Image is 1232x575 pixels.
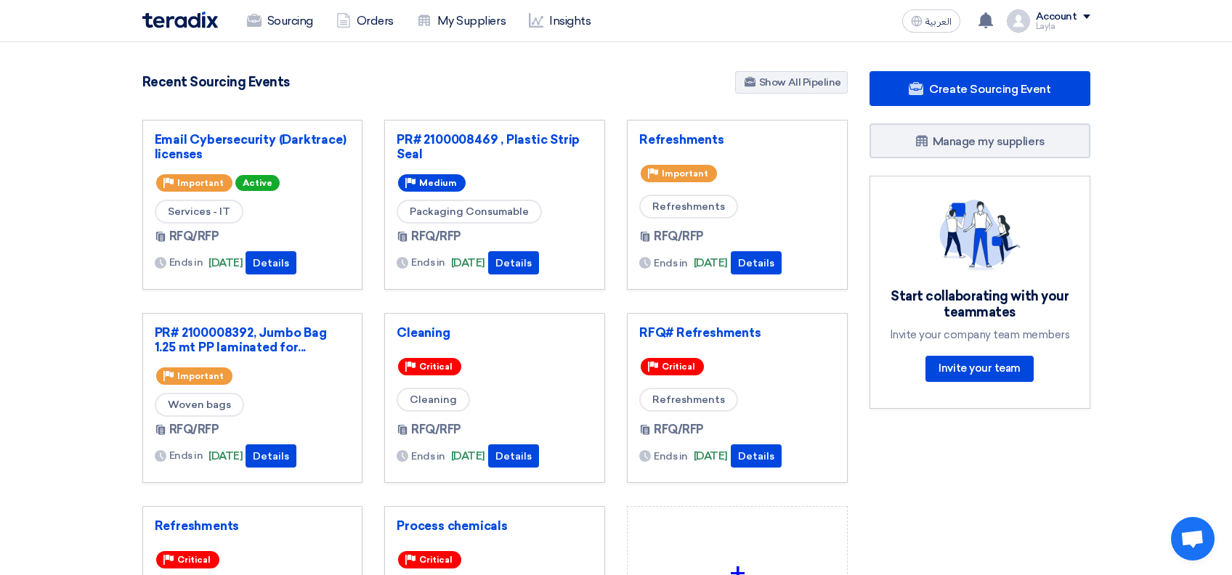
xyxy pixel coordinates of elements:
span: Important [177,178,224,188]
span: [DATE] [694,255,728,272]
span: Ends in [654,449,688,464]
span: Medium [419,178,457,188]
span: Ends in [411,255,445,270]
span: Refreshments [639,195,738,219]
button: Details [488,251,539,274]
span: Packaging Consumable [397,200,542,224]
a: Sourcing [235,5,325,37]
a: Process chemicals [397,518,593,533]
img: profile_test.png [1007,9,1030,33]
a: Invite your team [925,356,1033,382]
div: Invite your company team members [888,328,1072,341]
div: Open chat [1171,517,1215,560]
div: Layla [1036,23,1090,30]
a: PR# 2100008469 , Plastic Strip Seal [397,132,593,161]
div: Account [1036,11,1077,23]
span: Services - IT [155,200,243,224]
span: Important [662,168,708,179]
span: RFQ/RFP [169,421,219,439]
button: Details [246,251,296,274]
button: Details [488,444,539,468]
button: Details [731,444,782,468]
button: Details [731,251,782,274]
span: Ends in [169,448,203,463]
span: [DATE] [451,255,485,272]
span: Ends in [411,449,445,464]
img: Teradix logo [142,12,218,28]
span: RFQ/RFP [654,421,704,439]
button: العربية [902,9,960,33]
span: Important [177,371,224,381]
span: Woven bags [155,393,244,417]
span: العربية [925,17,952,27]
span: Critical [419,555,453,565]
a: Refreshments [155,518,351,533]
span: Ends in [654,256,688,271]
a: RFQ# Refreshments [639,325,835,340]
span: Ends in [169,255,203,270]
a: PR# 2100008392, Jumbo Bag 1.25 mt PP laminated for... [155,325,351,354]
h4: Recent Sourcing Events [142,74,290,90]
span: Critical [177,555,211,565]
span: Critical [662,362,695,372]
img: invite_your_team.svg [939,200,1021,271]
span: RFQ/RFP [411,421,461,439]
span: RFQ/RFP [169,228,219,245]
span: [DATE] [208,255,243,272]
a: Email Cybersecurity (Darktrace) licenses [155,132,351,161]
span: [DATE] [208,448,243,465]
a: Refreshments [639,132,835,147]
span: [DATE] [451,448,485,465]
span: Critical [419,362,453,372]
span: RFQ/RFP [654,228,704,245]
span: Active [235,175,280,191]
span: Create Sourcing Event [929,82,1050,96]
a: Orders [325,5,405,37]
span: [DATE] [694,448,728,465]
a: Cleaning [397,325,593,340]
a: Manage my suppliers [870,123,1090,158]
span: Cleaning [397,388,470,412]
a: Show All Pipeline [735,71,848,94]
a: Insights [517,5,602,37]
button: Details [246,444,296,468]
span: RFQ/RFP [411,228,461,245]
a: My Suppliers [405,5,517,37]
span: Refreshments [639,388,738,412]
div: Start collaborating with your teammates [888,288,1072,321]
